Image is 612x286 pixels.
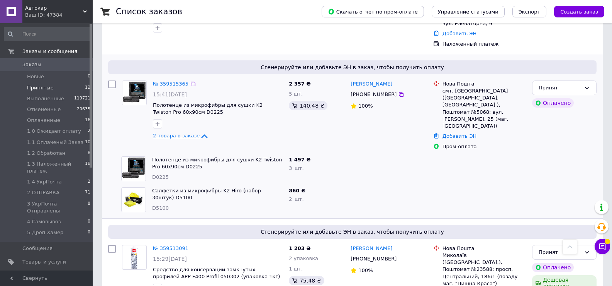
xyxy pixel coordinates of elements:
span: 2 [88,128,90,135]
span: 0 [88,73,90,80]
div: Нова Пошта [442,245,526,252]
a: № 359513091 [153,245,188,251]
span: 20635 [77,106,90,113]
a: [PERSON_NAME] [351,245,392,252]
img: Фото товару [131,245,139,269]
span: 15:41[DATE] [153,91,187,98]
span: Выполненные [27,95,64,102]
span: 8 [88,150,90,157]
a: Добавить ЭН [442,31,476,36]
div: Оплачено [532,263,574,272]
a: 2 товара в заказе [153,133,209,139]
span: 119721 [74,95,90,102]
span: Управление статусами [438,9,498,15]
span: 3 УкрПочта Отправлены [27,200,88,214]
span: Новые [27,73,44,80]
span: Сгенерируйте или добавьте ЭН в заказ, чтобы получить оплату [111,228,593,236]
span: 15:29[DATE] [153,256,187,262]
span: [PHONE_NUMBER] [351,256,397,262]
div: 140.48 ₴ [289,101,327,110]
span: 1.4 УкрПочта [27,178,62,185]
span: 71 [85,189,90,196]
a: Полотенце из микрофибры для сушки K2 Twiston Pro 60х90см D0225 [153,102,263,115]
span: 10 [85,139,90,146]
span: Отмененные [27,106,61,113]
a: Создать заказ [546,9,604,14]
span: 2 ОТПРАВКА [27,189,59,196]
span: 2 упаковка [289,255,318,261]
span: 1 497 ₴ [289,157,310,163]
span: Заказы и сообщения [22,48,77,55]
img: Фото товару [122,157,146,181]
span: 1 шт. [289,266,303,272]
span: 0 [88,229,90,236]
span: 2 товара в заказе [153,133,200,139]
div: 75.48 ₴ [289,276,324,285]
span: 1 203 ₴ [289,245,310,251]
span: 5 шт. [289,91,303,97]
span: 4 Самовывоз [27,218,61,225]
a: Салфетки из микрофибры K2 Hiro (набор 30штук) D5100 [152,188,261,201]
a: Добавить ЭН [442,133,476,139]
a: № 359515365 [153,81,188,87]
span: Заказы [22,61,41,68]
span: 2 шт. [289,196,303,202]
span: 1.2 Обработан [27,150,65,157]
span: 18 [85,161,90,175]
span: 8 [88,200,90,214]
img: Фото товару [122,81,146,105]
span: Принятые [27,84,54,91]
span: 12 [85,84,90,91]
span: Оплаченные [27,117,60,124]
button: Чат с покупателем [595,239,610,254]
a: Фото товару [122,80,147,105]
span: 2 357 ₴ [289,81,310,87]
span: Автокар [25,5,83,12]
img: Фото товару [122,188,146,212]
h1: Список заказов [116,7,182,16]
div: Пром-оплата [442,143,526,150]
button: Скачать отчет по пром-оплате [322,6,424,17]
span: 0 [88,218,90,225]
div: Оплачено [532,98,574,108]
div: Ваш ID: 47384 [25,12,93,19]
span: 100% [358,267,373,273]
div: Принят [539,248,581,257]
span: Товары и услуги [22,259,66,265]
span: 2 [88,178,90,185]
button: Управление статусами [432,6,505,17]
div: Наложенный платеж [442,41,526,48]
span: D5100 [152,205,169,211]
span: 860 ₴ [289,188,305,194]
button: Создать заказ [554,6,604,17]
div: Принят [539,84,581,92]
div: смт. [GEOGRAPHIC_DATA] ([GEOGRAPHIC_DATA], [GEOGRAPHIC_DATA].), Поштомат №5068: вул. [PERSON_NAME... [442,87,526,130]
span: 3 шт. [289,165,303,171]
span: Скачать отчет по пром-оплате [328,8,418,15]
span: 5 Дроп Хамер [27,229,63,236]
span: 1.1 Оплаченый Заказ [27,139,83,146]
span: Экспорт [519,9,540,15]
span: 16 [85,117,90,124]
span: 100% [358,103,373,109]
a: Полотенце из микрофибры для сушки K2 Twiston Pro 60х90см D0225 [152,157,282,170]
button: Экспорт [512,6,546,17]
span: [PHONE_NUMBER] [351,91,397,97]
span: 1.3 Наложенный платеж [27,161,85,175]
span: 1.0 Ожидает оплату [27,128,81,135]
a: Фото товару [122,245,147,270]
span: D0225 [152,174,169,180]
span: Сообщения [22,245,53,252]
span: Сгенерируйте или добавьте ЭН в заказ, чтобы получить оплату [111,63,593,71]
span: Создать заказ [560,9,598,15]
a: [PERSON_NAME] [351,80,392,88]
div: Нова Пошта [442,80,526,87]
input: Поиск [4,27,91,41]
